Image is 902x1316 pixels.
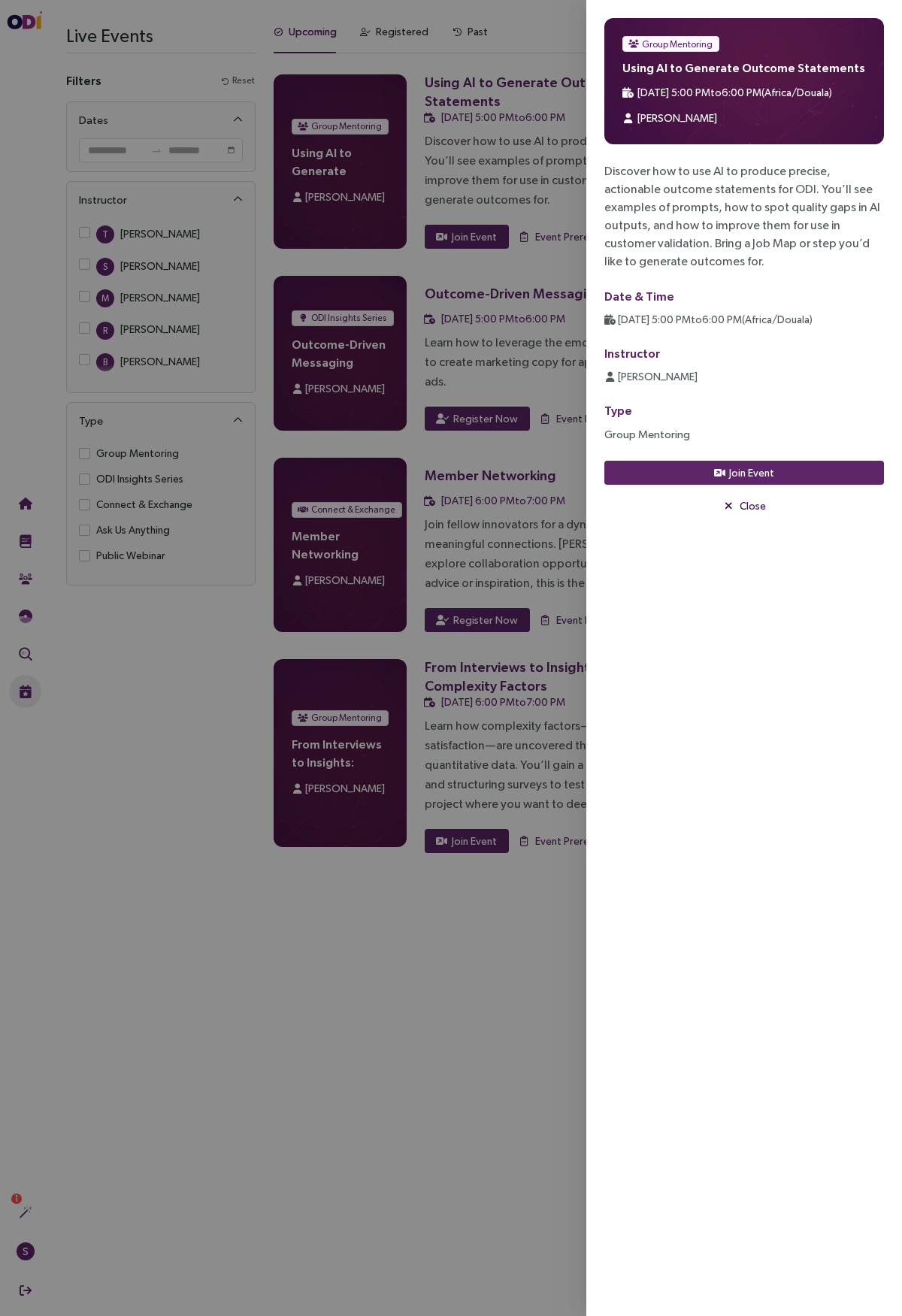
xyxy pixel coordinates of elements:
div: Discover how to use AI to produce precise, actionable outcome statements for ODI. You’ll see exam... [604,162,884,271]
label: Date & Time [604,289,674,303]
label: Instructor [604,346,660,360]
h4: Using AI to Generate Outcome Statements [622,61,866,75]
span: [DATE] 5:00 PM to 6:00 PM ( Africa/Douala ) [618,313,813,325]
span: Group Mentoring [642,37,713,52]
button: Join Event [604,461,884,485]
div: [PERSON_NAME] [637,110,717,126]
span: Close [740,498,766,514]
p: Group Mentoring [604,425,884,443]
button: Close [604,494,884,518]
div: [PERSON_NAME] [618,368,698,385]
span: [DATE] 5:00 PM to 6:00 PM ( Africa/Douala ) [637,86,832,98]
label: Type [604,404,632,417]
span: Join Event [729,464,774,481]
